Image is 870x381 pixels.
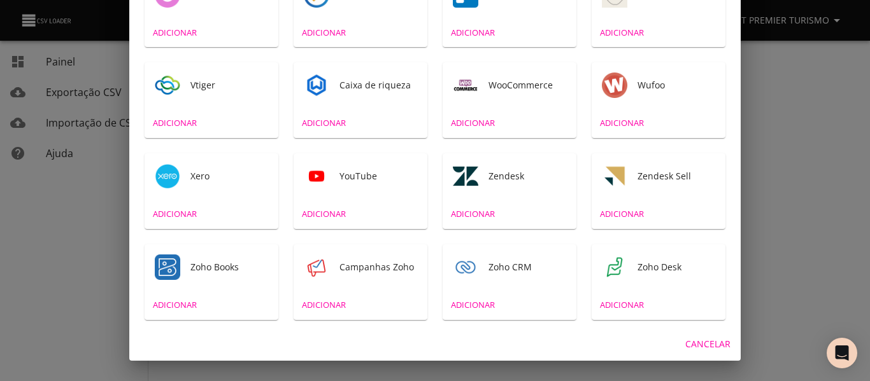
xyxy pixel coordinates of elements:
[448,23,498,43] button: ADICIONAR
[150,113,200,133] button: ADICIONAR
[680,333,736,356] button: Cancelar
[488,170,524,182] font: Zendesk
[602,163,627,189] img: Zendesk Sell
[150,295,200,315] button: ADICIONAR
[597,23,647,43] button: ADICIONAR
[302,27,346,38] font: ADICIONAR
[597,113,647,133] button: ADICIONAR
[299,23,349,43] button: ADICIONAR
[299,113,349,133] button: ADICIONAR
[190,170,210,182] font: Xero
[638,170,691,182] font: Zendesk Sell
[153,27,197,38] font: ADICIONAR
[304,73,329,98] img: Caixa de riqueza
[302,299,346,310] font: ADICIONAR
[190,261,239,273] font: Zoho Books
[597,295,647,315] button: ADICIONAR
[299,204,349,224] button: ADICIONAR
[304,73,329,98] div: Ferramenta
[453,163,478,189] div: Ferramenta
[638,79,665,91] font: Wufoo
[339,170,377,182] font: YouTube
[448,295,498,315] button: ADICIONAR
[453,73,478,98] img: WooCommerce
[304,163,329,189] img: YouTube
[600,27,644,38] font: ADICIONAR
[600,299,644,310] font: ADICIONAR
[448,113,498,133] button: ADICIONAR
[453,163,478,189] img: Zendesk
[451,27,495,38] font: ADICIONAR
[150,23,200,43] button: ADICIONAR
[602,73,627,98] img: Wufoo
[155,73,180,98] img: Vtiger
[453,73,478,98] div: Ferramenta
[602,163,627,189] div: Ferramenta
[448,204,498,224] button: ADICIONAR
[600,117,644,128] font: ADICIONAR
[299,295,349,315] button: ADICIONAR
[602,73,627,98] div: Ferramenta
[155,254,180,280] div: Ferramenta
[451,117,495,128] font: ADICIONAR
[685,338,731,350] font: Cancelar
[153,117,197,128] font: ADICIONAR
[488,79,553,91] font: WooCommerce
[597,204,647,224] button: ADICIONAR
[302,117,346,128] font: ADICIONAR
[155,163,180,189] div: Ferramenta
[304,254,329,280] div: Ferramenta
[155,163,180,189] img: Xero
[638,261,681,273] font: Zoho Desk
[304,163,329,189] div: Ferramenta
[453,254,478,280] img: Zoho CRM
[302,208,346,219] font: ADICIONAR
[453,254,478,280] div: Ferramenta
[339,261,414,273] font: Campanhas Zoho
[451,299,495,310] font: ADICIONAR
[155,73,180,98] div: Ferramenta
[488,261,532,273] font: Zoho CRM
[153,299,197,310] font: ADICIONAR
[602,254,627,280] img: Zoho Desk
[451,208,495,219] font: ADICIONAR
[602,254,627,280] div: Ferramenta
[155,254,180,280] img: Zoho Books
[339,79,411,91] font: Caixa de riqueza
[827,338,857,368] div: Abra o Intercom Messenger
[600,208,644,219] font: ADICIONAR
[190,79,215,91] font: Vtiger
[304,254,329,280] img: Campanhas Zoho
[153,208,197,219] font: ADICIONAR
[150,204,200,224] button: ADICIONAR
